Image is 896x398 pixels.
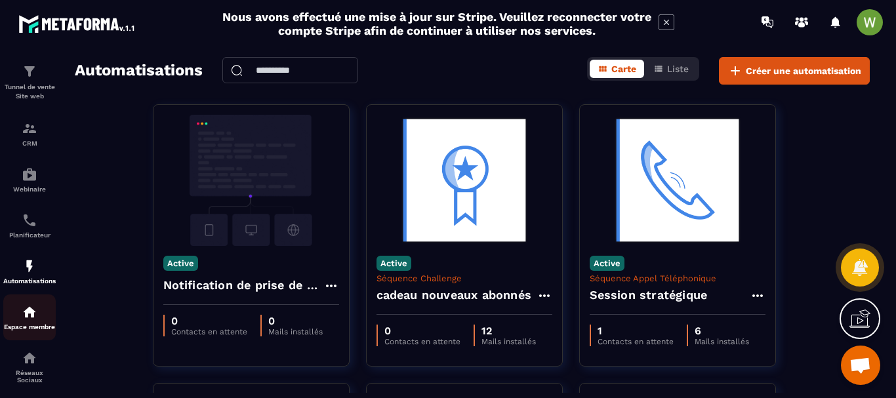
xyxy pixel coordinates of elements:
[746,64,861,77] span: Créer une automatisation
[695,325,749,337] p: 6
[695,337,749,346] p: Mails installés
[377,256,411,271] p: Active
[377,273,552,283] p: Séquence Challenge
[3,369,56,384] p: Réseaux Sociaux
[481,337,536,346] p: Mails installés
[3,249,56,294] a: automationsautomationsAutomatisations
[590,273,765,283] p: Séquence Appel Téléphonique
[22,212,37,228] img: scheduler
[384,337,460,346] p: Contacts en attente
[163,256,198,271] p: Active
[719,57,870,85] button: Créer une automatisation
[590,60,644,78] button: Carte
[481,325,536,337] p: 12
[3,277,56,285] p: Automatisations
[3,340,56,393] a: social-networksocial-networkRéseaux Sociaux
[222,10,652,37] h2: Nous avons effectué une mise à jour sur Stripe. Veuillez reconnecter votre compte Stripe afin de ...
[590,256,624,271] p: Active
[163,276,323,294] h4: Notification de prise de RDV
[171,327,247,336] p: Contacts en attente
[3,140,56,147] p: CRM
[22,304,37,320] img: automations
[171,315,247,327] p: 0
[590,115,765,246] img: automation-background
[268,315,323,327] p: 0
[268,327,323,336] p: Mails installés
[3,157,56,203] a: automationsautomationsWebinaire
[590,286,708,304] h4: Session stratégique
[22,258,37,274] img: automations
[3,203,56,249] a: schedulerschedulerPlanificateur
[22,121,37,136] img: formation
[598,325,674,337] p: 1
[22,64,37,79] img: formation
[377,115,552,246] img: automation-background
[163,115,339,246] img: automation-background
[384,325,460,337] p: 0
[18,12,136,35] img: logo
[22,167,37,182] img: automations
[377,286,532,304] h4: cadeau nouveaux abonnés
[3,83,56,101] p: Tunnel de vente Site web
[3,231,56,239] p: Planificateur
[645,60,697,78] button: Liste
[598,337,674,346] p: Contacts en attente
[75,57,203,85] h2: Automatisations
[3,186,56,193] p: Webinaire
[3,294,56,340] a: automationsautomationsEspace membre
[3,54,56,111] a: formationformationTunnel de vente Site web
[611,64,636,74] span: Carte
[667,64,689,74] span: Liste
[3,323,56,330] p: Espace membre
[22,350,37,366] img: social-network
[841,346,880,385] div: Ouvrir le chat
[3,111,56,157] a: formationformationCRM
